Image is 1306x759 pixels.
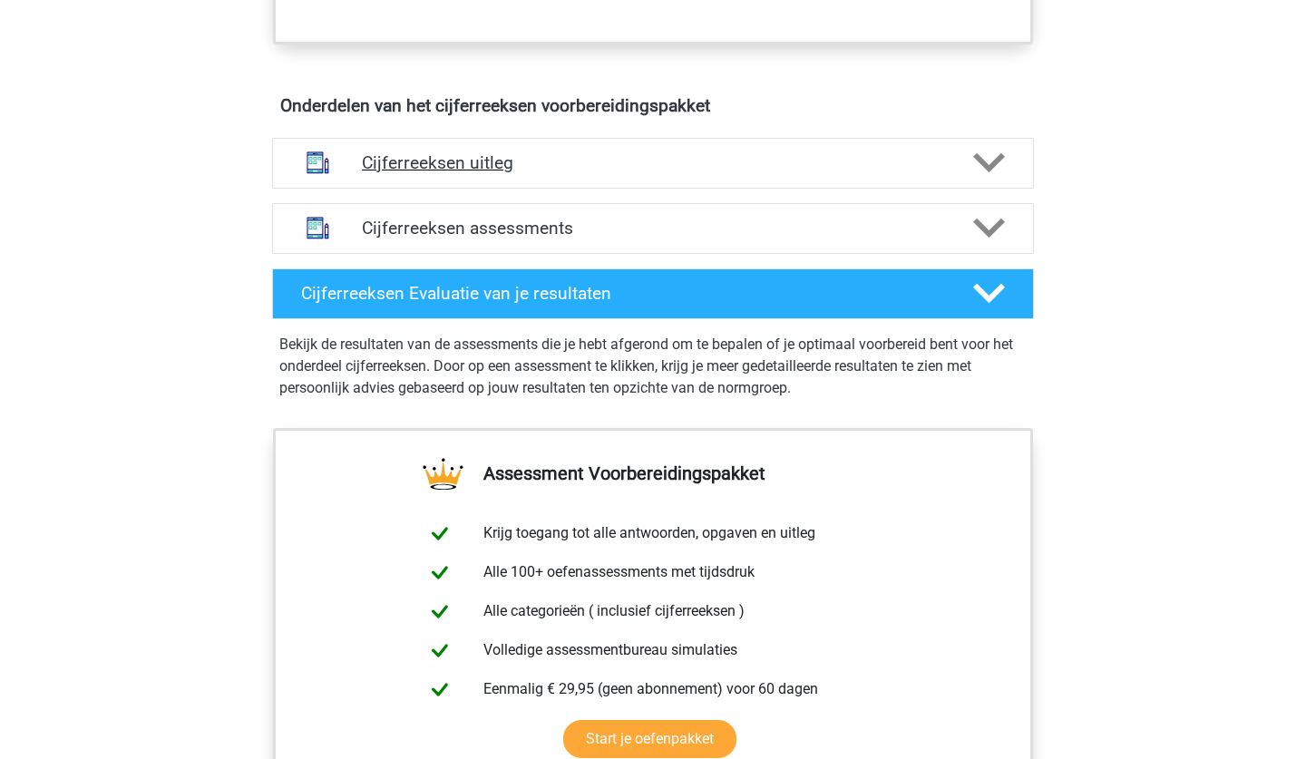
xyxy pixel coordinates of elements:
[295,205,341,251] img: cijferreeksen assessments
[265,203,1041,254] a: assessments Cijferreeksen assessments
[280,95,1026,116] h4: Onderdelen van het cijferreeksen voorbereidingspakket
[265,268,1041,319] a: Cijferreeksen Evaluatie van je resultaten
[301,283,944,304] h4: Cijferreeksen Evaluatie van je resultaten
[279,334,1027,399] p: Bekijk de resultaten van de assessments die je hebt afgerond om te bepalen of je optimaal voorber...
[295,140,341,186] img: cijferreeksen uitleg
[563,720,736,758] a: Start je oefenpakket
[362,152,944,173] h4: Cijferreeksen uitleg
[362,218,944,238] h4: Cijferreeksen assessments
[265,138,1041,189] a: uitleg Cijferreeksen uitleg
